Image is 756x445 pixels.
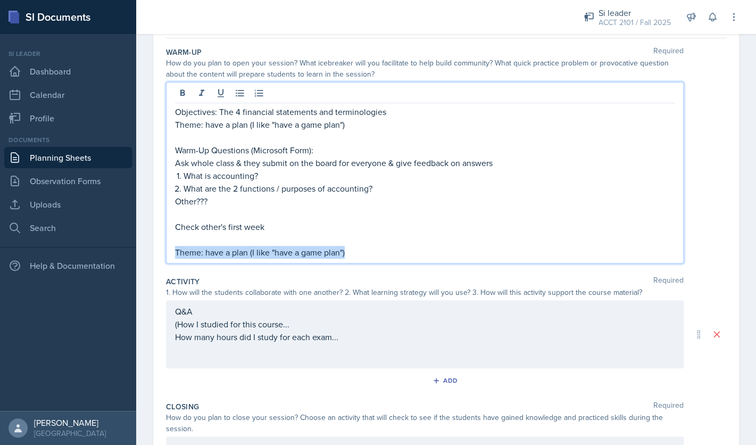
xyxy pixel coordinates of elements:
[599,17,671,28] div: ACCT 2101 / Fall 2025
[175,118,675,131] p: Theme: have a plan (I like "have a game plan")
[166,47,202,57] label: Warm-Up
[34,428,106,439] div: [GEOGRAPHIC_DATA]
[175,305,675,318] p: Q&A
[4,108,132,129] a: Profile
[166,276,200,287] label: Activity
[653,401,684,412] span: Required
[175,105,675,118] p: Objectives: The 4 financial statements and terminologies
[175,156,675,169] p: Ask whole class & they submit on the board for everyone & give feedback on answers
[4,49,132,59] div: Si leader
[4,194,132,215] a: Uploads
[4,84,132,105] a: Calendar
[4,255,132,276] div: Help & Documentation
[175,246,675,259] p: Theme: have a plan (I like "have a game plan")
[435,376,458,385] div: Add
[175,318,675,331] p: (How I studied for this course...
[166,412,684,434] div: How do you plan to close your session? Choose an activity that will check to see if the students ...
[175,331,675,343] p: How many hours did I study for each exam...
[184,169,675,182] p: What is accounting?
[4,170,132,192] a: Observation Forms
[166,57,684,80] div: How do you plan to open your session? What icebreaker will you facilitate to help build community...
[175,220,675,233] p: Check other's first week
[184,182,675,195] p: What are the 2 functions / purposes of accounting?
[34,417,106,428] div: [PERSON_NAME]
[166,287,684,298] div: 1. How will the students collaborate with one another? 2. What learning strategy will you use? 3....
[429,373,463,389] button: Add
[175,144,675,156] p: Warm-Up Questions (Microsoft Form):
[653,47,684,57] span: Required
[4,217,132,238] a: Search
[653,276,684,287] span: Required
[599,6,671,19] div: Si leader
[4,61,132,82] a: Dashboard
[4,135,132,145] div: Documents
[166,401,199,412] label: Closing
[175,195,675,208] p: Other???
[4,147,132,168] a: Planning Sheets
